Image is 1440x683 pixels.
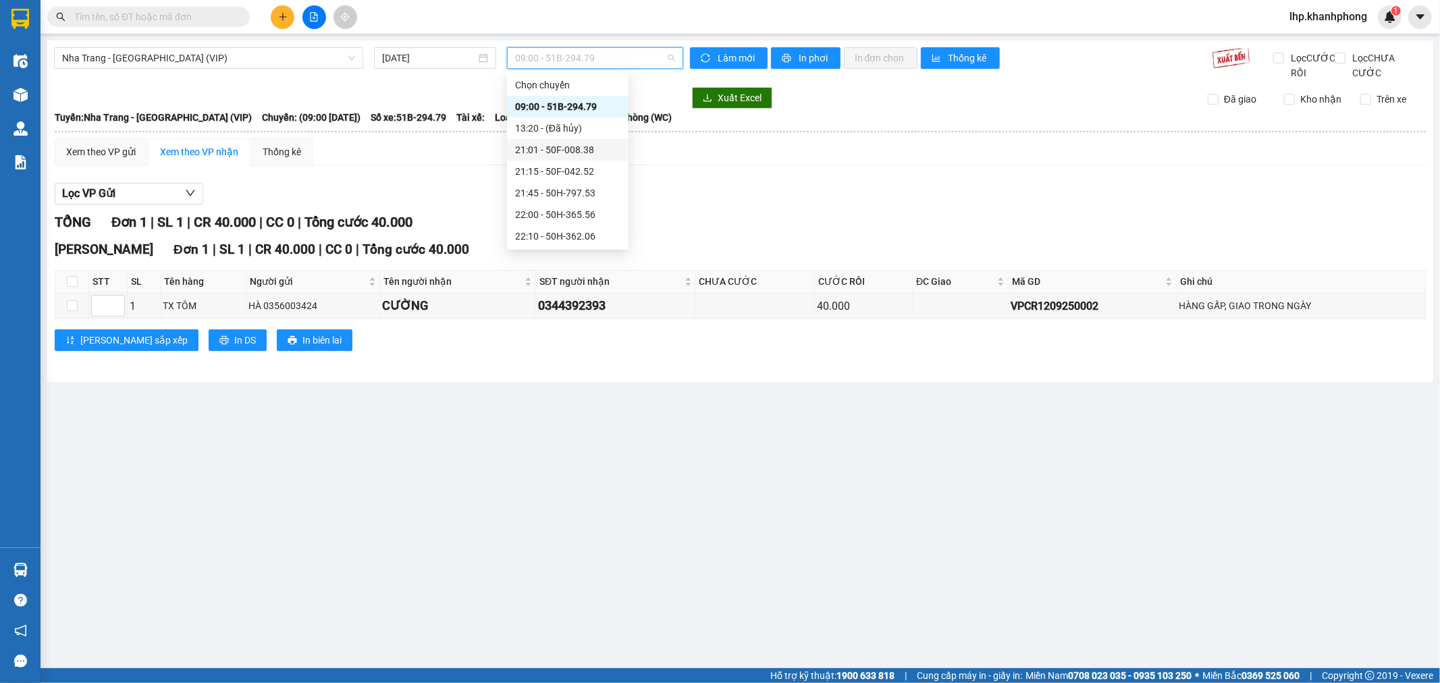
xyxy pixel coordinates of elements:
div: 40.000 [817,298,910,315]
button: aim [334,5,357,29]
span: [PERSON_NAME] [55,242,153,257]
div: 22:00 - 50H-365.56 [515,207,620,222]
span: sort-ascending [65,335,75,346]
span: | [905,668,907,683]
span: ⚪️ [1195,673,1199,678]
span: Tổng cước 40.000 [363,242,469,257]
span: bar-chart [932,53,943,64]
span: In phơi [799,51,830,65]
img: warehouse-icon [14,121,28,136]
span: printer [288,335,297,346]
span: | [213,242,216,257]
span: search [56,12,65,22]
span: Tài xế: [456,110,485,125]
img: solution-icon [14,155,28,169]
th: Ghi chú [1177,271,1426,293]
span: Miền Nam [1025,668,1192,683]
button: printerIn DS [209,329,267,351]
strong: 0708 023 035 - 0935 103 250 [1068,670,1192,681]
button: printerIn biên lai [277,329,352,351]
span: down [185,188,196,198]
span: [PERSON_NAME] sắp xếp [80,333,188,348]
img: 9k= [1212,47,1250,69]
span: question-circle [14,594,27,607]
span: Kho nhận [1295,92,1347,107]
th: SL [128,271,161,293]
span: Trên xe [1371,92,1412,107]
span: | [259,214,263,230]
span: Người gửi [250,274,366,289]
span: Lọc VP Gửi [62,185,115,202]
span: Tổng cước 40.000 [304,214,412,230]
div: HÀNG GẤP, GIAO TRONG NGÀY [1179,298,1423,313]
input: Tìm tên, số ĐT hoặc mã đơn [74,9,234,24]
sup: 1 [1391,6,1401,16]
div: 09:00 - 51B-294.79 [515,99,620,114]
button: sort-ascending[PERSON_NAME] sắp xếp [55,329,198,351]
span: caret-down [1414,11,1426,23]
span: SL 1 [157,214,184,230]
button: Lọc VP Gửi [55,183,203,204]
button: downloadXuất Excel [692,87,772,109]
th: Tên hàng [161,271,246,293]
span: CC 0 [266,214,294,230]
img: icon-new-feature [1384,11,1396,23]
span: Nha Trang - Sài Gòn (VIP) [62,48,355,68]
span: | [356,242,359,257]
b: Tuyến: Nha Trang - [GEOGRAPHIC_DATA] (VIP) [55,112,252,123]
span: Chuyến: (09:00 [DATE]) [262,110,361,125]
button: bar-chartThống kê [921,47,1000,69]
span: Đơn 1 [111,214,147,230]
span: Đã giao [1219,92,1262,107]
img: logo-vxr [11,9,29,29]
button: caret-down [1408,5,1432,29]
span: SL 1 [219,242,245,257]
td: CƯỜNG [380,293,536,319]
div: Chọn chuyến [507,74,629,96]
div: Chọn chuyến [515,78,620,92]
span: printer [782,53,793,64]
input: 12/09/2025 [382,51,476,65]
span: | [248,242,252,257]
button: file-add [302,5,326,29]
div: CƯỜNG [382,296,533,315]
span: copyright [1365,671,1375,680]
span: In DS [234,333,256,348]
div: 0344392393 [538,296,693,315]
span: ĐC Giao [916,274,994,289]
span: In biên lai [302,333,342,348]
div: 22:10 - 50H-362.06 [515,229,620,244]
span: 09:00 - 51B-294.79 [515,48,674,68]
span: notification [14,624,27,637]
span: Thống kê [949,51,989,65]
span: | [187,214,190,230]
div: 21:01 - 50F-008.38 [515,142,620,157]
span: Lọc CHƯA CƯỚC [1348,51,1426,80]
th: CƯỚC RỒI [815,271,913,293]
span: Đơn 1 [174,242,209,257]
button: In đơn chọn [844,47,917,69]
div: HÀ 0356003424 [248,298,377,313]
div: 1 [130,298,158,315]
button: printerIn phơi [771,47,841,69]
span: lhp.khanhphong [1279,8,1378,25]
div: Thống kê [263,144,301,159]
span: Tên người nhận [383,274,522,289]
span: Lọc CƯỚC RỒI [1286,51,1338,80]
div: TX TÔM [163,298,244,313]
span: CR 40.000 [255,242,315,257]
span: 1 [1393,6,1398,16]
span: TỔNG [55,214,91,230]
span: | [1310,668,1312,683]
span: aim [340,12,350,22]
img: warehouse-icon [14,54,28,68]
div: 21:45 - 50H-797.53 [515,186,620,200]
button: syncLàm mới [690,47,768,69]
span: Loại xe: Limousine 20 giường phòng (WC) [495,110,672,125]
span: sync [701,53,712,64]
span: Số xe: 51B-294.79 [371,110,446,125]
button: plus [271,5,294,29]
span: message [14,655,27,667]
span: Làm mới [718,51,757,65]
span: Hỗ trợ kỹ thuật: [770,668,895,683]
